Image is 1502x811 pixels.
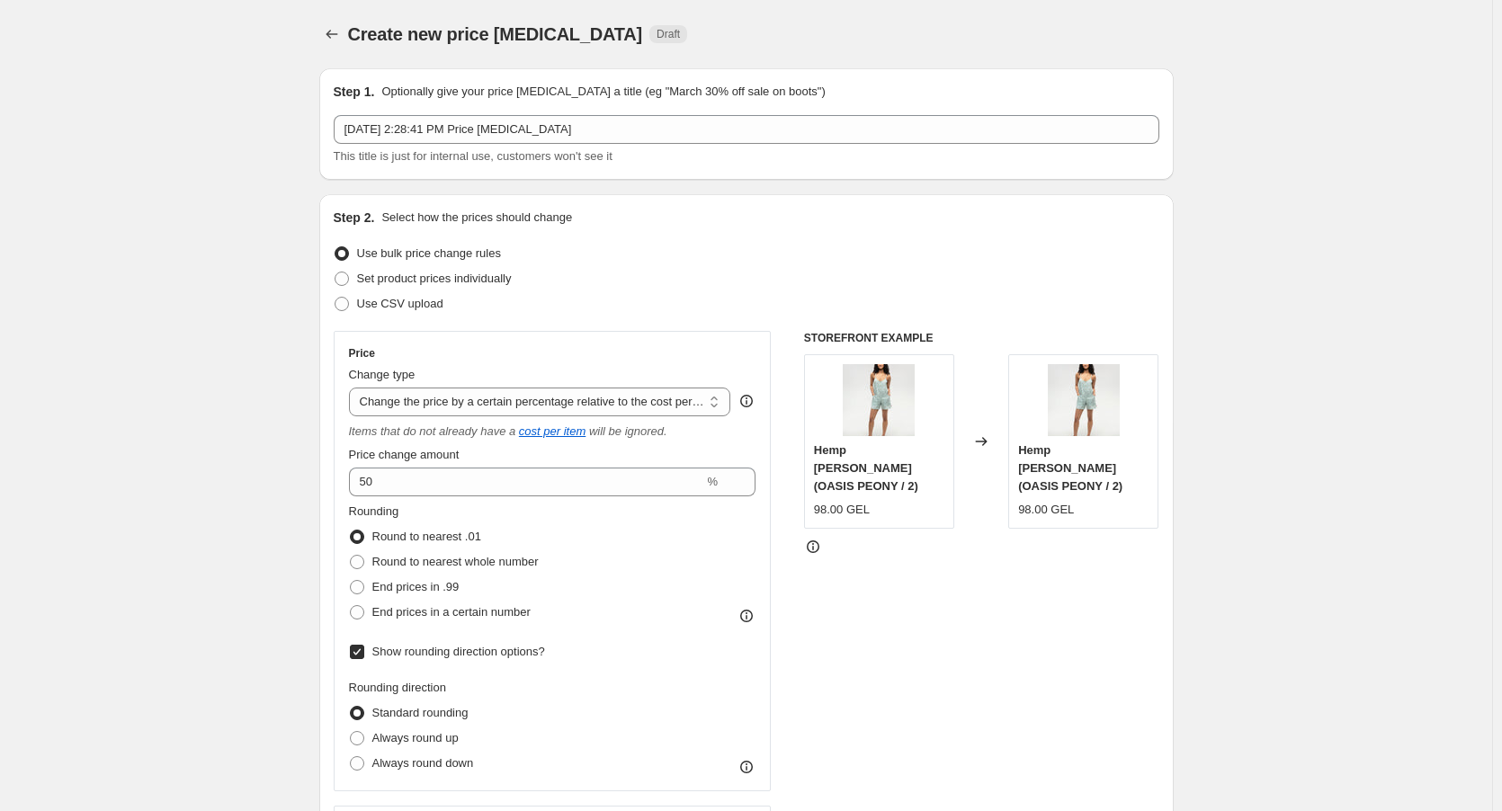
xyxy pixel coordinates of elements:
[372,555,539,568] span: Round to nearest whole number
[1018,443,1122,493] span: Hemp [PERSON_NAME] (OASIS PEONY / 2)
[349,346,375,361] h3: Price
[349,504,399,518] span: Rounding
[372,706,469,719] span: Standard rounding
[707,475,718,488] span: %
[738,392,755,410] div: help
[319,22,344,47] button: Price change jobs
[349,424,516,438] i: Items that do not already have a
[372,645,545,658] span: Show rounding direction options?
[372,580,460,593] span: End prices in .99
[804,331,1159,345] h6: STOREFRONT EXAMPLE
[1048,364,1120,436] img: Green-Relaxed-Fit-Button-Front-A-Line-Romper-TCW6190-5319_5_80x.jpg
[381,209,572,227] p: Select how the prices should change
[657,27,680,41] span: Draft
[372,530,481,543] span: Round to nearest .01
[349,468,704,496] input: 50
[843,364,915,436] img: Green-Relaxed-Fit-Button-Front-A-Line-Romper-TCW6190-5319_5_80x.jpg
[334,83,375,101] h2: Step 1.
[334,209,375,227] h2: Step 2.
[357,246,501,260] span: Use bulk price change rules
[589,424,667,438] i: will be ignored.
[372,731,459,744] span: Always round up
[348,24,643,44] span: Create new price [MEDICAL_DATA]
[814,501,870,519] div: 98.00 GEL
[349,368,416,381] span: Change type
[349,448,460,461] span: Price change amount
[334,149,612,163] span: This title is just for internal use, customers won't see it
[372,756,474,770] span: Always round down
[381,83,825,101] p: Optionally give your price [MEDICAL_DATA] a title (eg "March 30% off sale on boots")
[1018,501,1074,519] div: 98.00 GEL
[357,297,443,310] span: Use CSV upload
[519,424,586,438] a: cost per item
[334,115,1159,144] input: 30% off holiday sale
[349,681,446,694] span: Rounding direction
[372,605,531,619] span: End prices in a certain number
[357,272,512,285] span: Set product prices individually
[814,443,918,493] span: Hemp [PERSON_NAME] (OASIS PEONY / 2)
